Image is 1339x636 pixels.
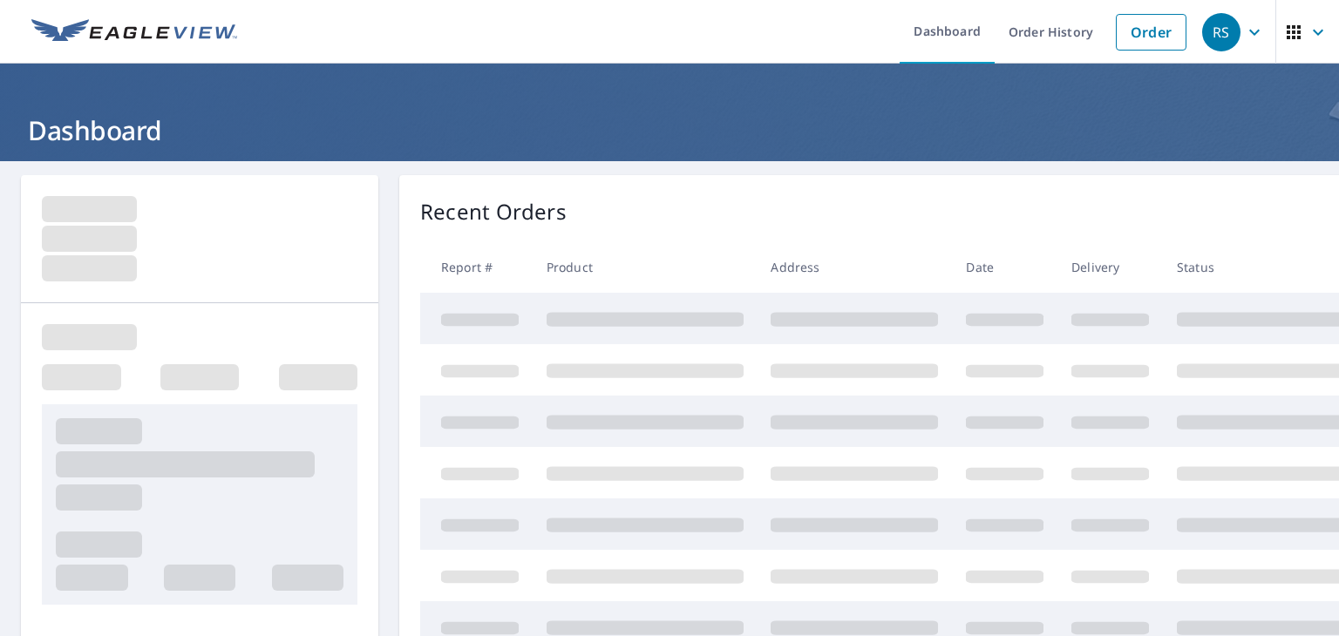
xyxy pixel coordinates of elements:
th: Address [757,241,952,293]
th: Date [952,241,1057,293]
th: Product [533,241,758,293]
th: Delivery [1057,241,1163,293]
p: Recent Orders [420,196,567,227]
img: EV Logo [31,19,237,45]
h1: Dashboard [21,112,1318,148]
th: Report # [420,241,533,293]
div: RS [1202,13,1240,51]
a: Order [1116,14,1186,51]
